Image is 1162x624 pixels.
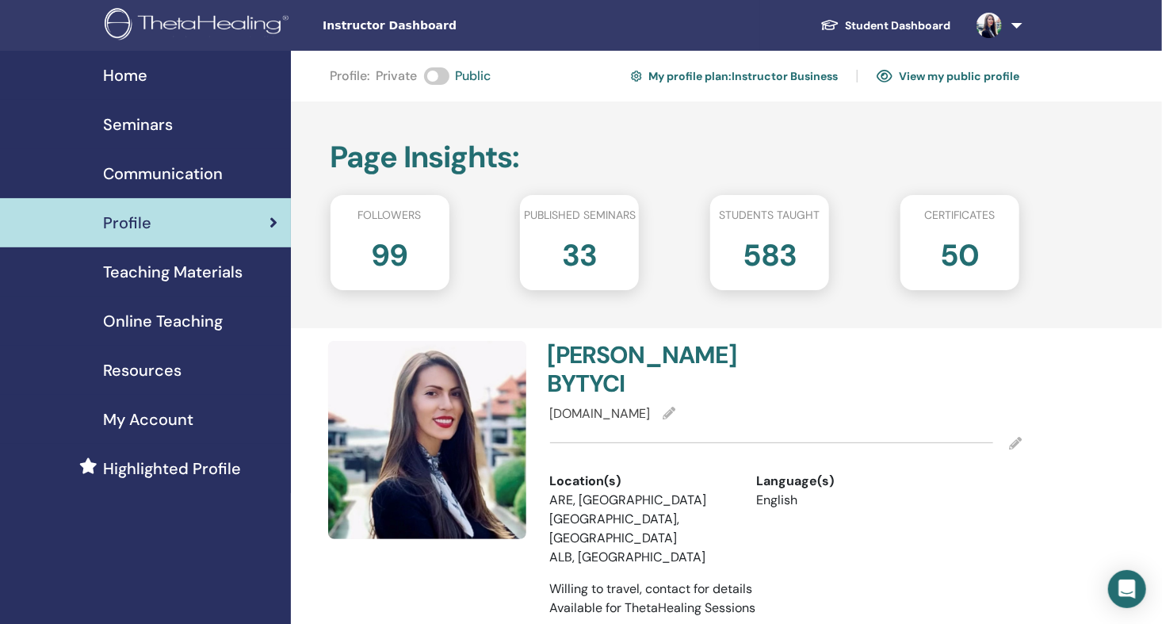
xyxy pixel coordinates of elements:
[977,13,1002,38] img: default.jpg
[550,510,733,548] li: [GEOGRAPHIC_DATA], [GEOGRAPHIC_DATA]
[377,67,418,86] span: Private
[550,472,621,491] span: Location(s)
[524,207,636,224] span: Published seminars
[358,207,422,224] span: Followers
[323,17,560,34] span: Instructor Dashboard
[456,67,491,86] span: Public
[103,309,223,333] span: Online Teaching
[808,11,964,40] a: Student Dashboard
[328,341,526,539] img: default.jpg
[331,67,370,86] span: Profile :
[103,211,151,235] span: Profile
[550,580,753,597] span: Willing to travel, contact for details
[550,548,733,567] li: ALB, [GEOGRAPHIC_DATA]
[103,457,241,480] span: Highlighted Profile
[103,358,182,382] span: Resources
[550,599,756,616] span: Available for ThetaHealing Sessions
[743,230,797,274] h2: 583
[103,408,193,431] span: My Account
[103,63,147,87] span: Home
[877,69,893,83] img: eye.svg
[105,8,294,44] img: logo.png
[877,63,1019,89] a: View my public profile
[924,207,995,224] span: Certificates
[548,341,777,398] h4: [PERSON_NAME] BYTYCI
[550,405,651,422] span: [DOMAIN_NAME]
[103,260,243,284] span: Teaching Materials
[550,491,733,510] li: ARE, [GEOGRAPHIC_DATA]
[103,113,173,136] span: Seminars
[103,162,223,186] span: Communication
[720,207,820,224] span: Students taught
[940,230,979,274] h2: 50
[631,68,642,84] img: cog.svg
[820,18,839,32] img: graduation-cap-white.svg
[372,230,408,274] h2: 99
[756,491,939,510] li: English
[631,63,838,89] a: My profile plan:Instructor Business
[331,140,1020,176] h2: Page Insights :
[756,472,939,491] div: Language(s)
[562,230,597,274] h2: 33
[1108,570,1146,608] div: Open Intercom Messenger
